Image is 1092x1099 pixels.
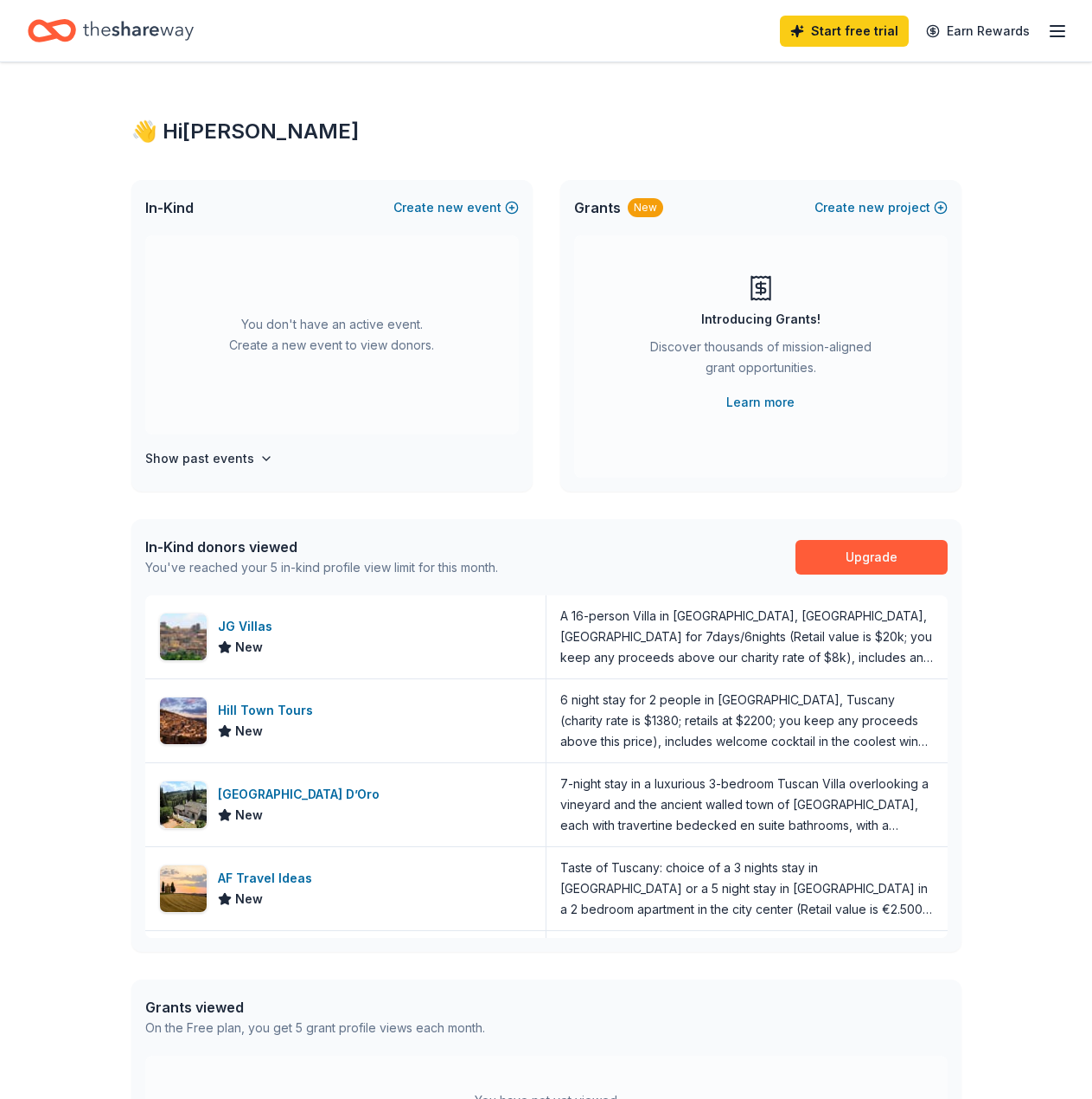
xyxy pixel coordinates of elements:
h4: Show past events [145,448,254,469]
div: 6 night stay for 2 people in [GEOGRAPHIC_DATA], Tuscany (charity rate is $1380; retails at $2200;... [560,690,934,752]
img: Image for AF Travel Ideas [160,865,207,912]
span: new [437,197,463,218]
span: New [235,889,263,909]
div: [GEOGRAPHIC_DATA] D’Oro [218,784,386,805]
span: In-Kind [145,197,194,218]
div: Grants viewed [145,997,485,1018]
button: Createnewevent [393,197,519,218]
div: 7-night stay in a luxurious 3-bedroom Tuscan Villa overlooking a vineyard and the ancient walled ... [560,774,934,836]
span: New [235,721,263,742]
div: You've reached your 5 in-kind profile view limit for this month. [145,557,498,578]
a: Learn more [726,392,795,413]
div: JG Villas [218,616,279,637]
div: You don't have an active event. Create a new event to view donors. [145,235,519,434]
span: New [235,637,263,658]
a: Earn Rewards [916,16,1040,47]
a: Home [28,10,194,51]
a: Upgrade [795,540,948,575]
div: 👋 Hi [PERSON_NAME] [131,118,961,145]
div: Hill Town Tours [218,700,320,721]
span: New [235,805,263,826]
div: New [628,198,663,217]
img: Image for Villa Sogni D’Oro [160,781,207,828]
a: Start free trial [780,16,909,47]
span: Grants [574,197,621,218]
div: On the Free plan, you get 5 grant profile views each month. [145,1018,485,1038]
div: Introducing Grants! [701,309,821,330]
span: new [859,197,884,218]
button: Show past events [145,448,273,469]
div: A 16-person Villa in [GEOGRAPHIC_DATA], [GEOGRAPHIC_DATA], [GEOGRAPHIC_DATA] for 7days/6nights (R... [560,606,934,668]
img: Image for JG Villas [160,614,207,660]
div: Taste of Tuscany: choice of a 3 nights stay in [GEOGRAPHIC_DATA] or a 5 night stay in [GEOGRAPHIC... [560,858,934,920]
img: Image for Hill Town Tours [160,697,207,744]
button: Createnewproject [814,197,948,218]
div: In-Kind donors viewed [145,537,498,557]
div: AF Travel Ideas [218,868,319,889]
div: Discover thousands of mission-aligned grant opportunities. [643,337,878,385]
